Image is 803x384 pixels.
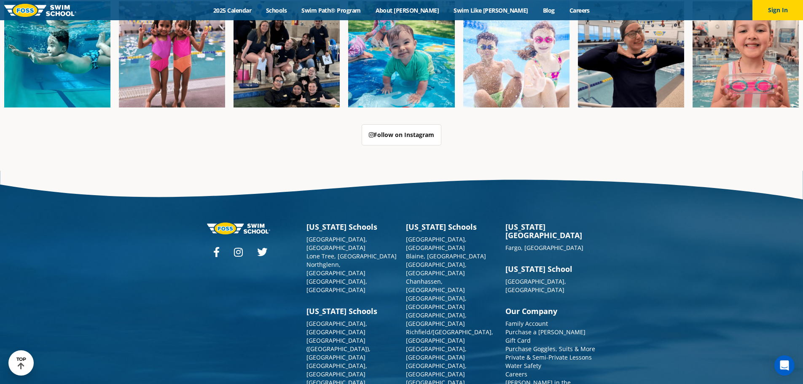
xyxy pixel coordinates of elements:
a: [GEOGRAPHIC_DATA], [GEOGRAPHIC_DATA] [306,320,367,336]
a: Swim Like [PERSON_NAME] [446,6,536,14]
img: Foss-logo-horizontal-white.svg [207,223,270,234]
a: Purchase a [PERSON_NAME] Gift Card [505,328,585,344]
img: Fa25-Website-Images-9-600x600.jpg [578,1,684,107]
a: Purchase Goggles, Suits & More [505,345,595,353]
a: About [PERSON_NAME] [368,6,446,14]
img: Fa25-Website-Images-2-600x600.png [234,1,340,107]
h3: [US_STATE] Schools [406,223,497,231]
a: Richfield/[GEOGRAPHIC_DATA], [GEOGRAPHIC_DATA] [406,328,493,344]
h3: [US_STATE][GEOGRAPHIC_DATA] [505,223,596,239]
a: Fargo, [GEOGRAPHIC_DATA] [505,244,583,252]
a: Blog [535,6,562,14]
a: Private & Semi-Private Lessons [505,353,592,361]
a: Careers [505,370,527,378]
a: [GEOGRAPHIC_DATA], [GEOGRAPHIC_DATA] [406,311,467,328]
a: [GEOGRAPHIC_DATA], [GEOGRAPHIC_DATA] [406,362,467,378]
img: FCC_FOSS_GeneralShoot_May_FallCampaign_lowres-9556-600x600.jpg [463,1,569,107]
a: [GEOGRAPHIC_DATA], [GEOGRAPHIC_DATA] [406,345,467,361]
div: Open Intercom Messenger [774,355,795,376]
h3: Our Company [505,307,596,315]
a: [GEOGRAPHIC_DATA], [GEOGRAPHIC_DATA] [406,235,467,252]
a: [GEOGRAPHIC_DATA], [GEOGRAPHIC_DATA] [406,260,467,277]
a: [GEOGRAPHIC_DATA], [GEOGRAPHIC_DATA] [505,277,566,294]
img: FOSS Swim School Logo [4,4,76,17]
img: Fa25-Website-Images-8-600x600.jpg [119,1,225,107]
img: Fa25-Website-Images-14-600x600.jpg [693,1,799,107]
a: Northglenn, [GEOGRAPHIC_DATA] [306,260,365,277]
a: [GEOGRAPHIC_DATA], [GEOGRAPHIC_DATA] [406,294,467,311]
a: 2025 Calendar [206,6,259,14]
h3: [US_STATE] Schools [306,223,397,231]
a: [GEOGRAPHIC_DATA], [GEOGRAPHIC_DATA] [306,362,367,378]
a: [GEOGRAPHIC_DATA] ([GEOGRAPHIC_DATA]), [GEOGRAPHIC_DATA] [306,336,371,361]
a: Swim Path® Program [294,6,368,14]
h3: [US_STATE] School [505,265,596,273]
a: Follow on Instagram [362,124,441,145]
a: [GEOGRAPHIC_DATA], [GEOGRAPHIC_DATA] [306,235,367,252]
a: Water Safety [505,362,541,370]
a: Lone Tree, [GEOGRAPHIC_DATA] [306,252,397,260]
a: Blaine, [GEOGRAPHIC_DATA] [406,252,486,260]
img: Fa25-Website-Images-600x600.png [348,1,454,107]
img: Fa25-Website-Images-1-600x600.png [4,1,110,107]
h3: [US_STATE] Schools [306,307,397,315]
a: Schools [259,6,294,14]
a: Careers [562,6,597,14]
a: [GEOGRAPHIC_DATA], [GEOGRAPHIC_DATA] [306,277,367,294]
a: Family Account [505,320,548,328]
div: TOP [16,357,26,370]
a: Chanhassen, [GEOGRAPHIC_DATA] [406,277,465,294]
